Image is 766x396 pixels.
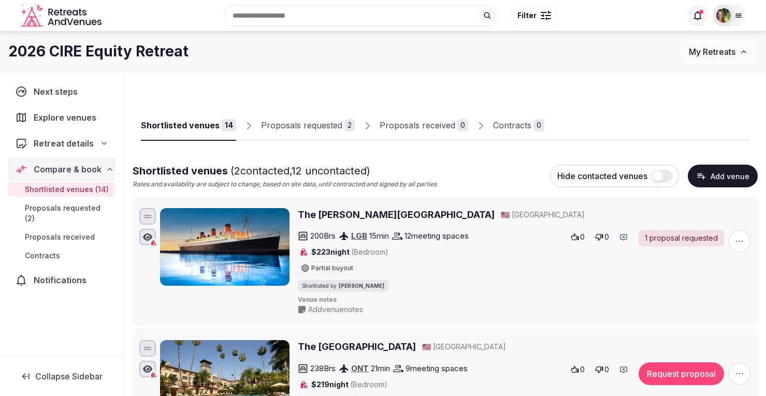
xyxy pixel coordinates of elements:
[380,119,455,131] div: Proposals received
[34,274,91,286] span: Notifications
[679,39,758,65] button: My Retreats
[141,119,220,131] div: Shortlisted venues
[568,230,588,244] button: 0
[8,365,115,388] button: Collapse Sidebar
[501,210,510,220] button: 🇺🇸
[604,364,609,375] span: 0
[222,119,236,131] div: 14
[261,111,355,141] a: Proposals requested2
[339,282,384,289] span: [PERSON_NAME]
[371,363,390,374] span: 21 min
[34,163,102,175] span: Compare & book
[34,137,94,150] span: Retreat details
[261,119,342,131] div: Proposals requested
[604,232,609,242] span: 0
[133,180,437,189] p: Rates and availability are subject to change, based on site data, until contracted and signed by ...
[716,8,731,23] img: Shay Tippie
[25,251,60,261] span: Contracts
[8,201,115,226] a: Proposals requested (2)
[592,230,612,244] button: 0
[493,119,531,131] div: Contracts
[160,208,290,286] img: The Queen Mary Hotel
[8,81,115,102] a: Next steps
[230,165,370,177] span: ( 2 contacted, 12 uncontacted)
[351,247,388,256] span: (Bedroom)
[344,119,355,131] div: 2
[580,364,585,375] span: 0
[8,41,189,62] h1: 2026 CIRE Equity Retreat
[308,304,363,315] span: Add venue notes
[133,165,370,177] span: Shortlisted venues
[639,362,724,385] button: Request proposal
[351,231,367,241] a: LGB
[422,342,431,351] span: 🇺🇸
[141,111,236,141] a: Shortlisted venues14
[311,247,388,257] span: $223 night
[350,380,387,389] span: (Bedroom)
[512,210,585,220] span: [GEOGRAPHIC_DATA]
[298,208,495,221] a: The [PERSON_NAME][GEOGRAPHIC_DATA]
[310,363,336,374] span: 238 Brs
[592,362,612,377] button: 0
[8,269,115,291] a: Notifications
[351,363,369,373] a: ONT
[298,340,416,353] a: The [GEOGRAPHIC_DATA]
[310,230,336,241] span: 200 Brs
[8,182,115,197] a: Shortlisted venues (14)
[8,107,115,128] a: Explore venues
[25,232,95,242] span: Proposals received
[457,119,468,131] div: 0
[35,371,103,382] span: Collapse Sidebar
[493,111,544,141] a: Contracts0
[639,230,724,246] a: 1 proposal requested
[511,6,558,25] button: Filter
[689,47,735,57] span: My Retreats
[380,111,468,141] a: Proposals received0
[557,171,647,181] span: Hide contacted venues
[433,342,506,352] span: [GEOGRAPHIC_DATA]
[34,111,100,124] span: Explore venues
[298,296,751,304] span: Venue notes
[422,342,431,352] button: 🇺🇸
[404,230,469,241] span: 12 meeting spaces
[8,248,115,263] a: Contracts
[568,362,588,377] button: 0
[21,4,104,27] svg: Retreats and Venues company logo
[311,265,353,271] span: Partial buyout
[369,230,389,241] span: 15 min
[406,363,468,374] span: 9 meeting spaces
[311,379,387,390] span: $219 night
[580,232,585,242] span: 0
[8,230,115,244] a: Proposals received
[25,203,111,224] span: Proposals requested (2)
[21,4,104,27] a: Visit the homepage
[25,184,109,195] span: Shortlisted venues (14)
[533,119,544,131] div: 0
[688,165,758,187] button: Add venue
[501,210,510,219] span: 🇺🇸
[298,280,388,291] div: Shortlisted by
[34,85,82,98] span: Next steps
[517,10,537,21] span: Filter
